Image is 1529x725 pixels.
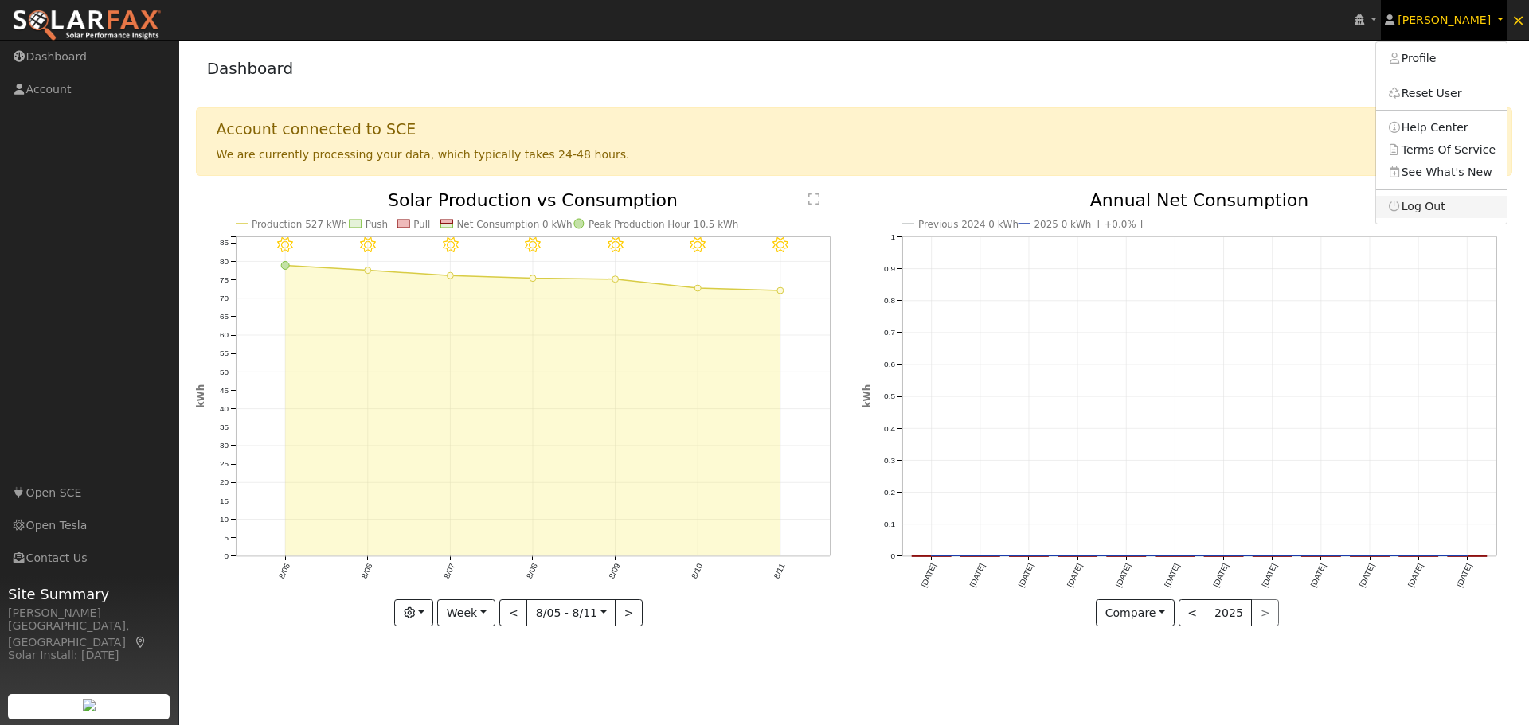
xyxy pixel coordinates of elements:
[219,312,229,321] text: 65
[1074,553,1081,559] circle: onclick=""
[615,599,643,626] button: >
[1398,14,1491,26] span: [PERSON_NAME]
[890,552,895,560] text: 0
[219,497,229,505] text: 15
[1318,553,1324,559] circle: onclick=""
[360,237,376,253] i: 8/06 - Clear
[607,562,621,580] text: 8/09
[690,562,704,580] text: 8/10
[884,264,895,273] text: 0.9
[1358,562,1376,588] text: [DATE]
[1511,10,1525,29] span: ×
[219,423,229,431] text: 35
[134,636,148,649] a: Map
[207,59,294,78] a: Dashboard
[968,562,987,588] text: [DATE]
[8,647,170,664] div: Solar Install: [DATE]
[919,562,937,588] text: [DATE]
[281,262,289,270] circle: onclick=""
[862,384,873,408] text: kWh
[884,328,895,337] text: 0.7
[884,424,895,433] text: 0.4
[1376,138,1507,161] a: Terms Of Service
[499,599,527,626] button: <
[8,583,170,605] span: Site Summary
[530,275,536,282] circle: onclick=""
[1269,553,1276,559] circle: onclick=""
[1163,562,1181,588] text: [DATE]
[612,276,618,283] circle: onclick=""
[219,330,229,339] text: 60
[884,456,895,465] text: 0.3
[219,257,229,266] text: 80
[890,232,895,241] text: 1
[8,618,170,651] div: [GEOGRAPHIC_DATA], [GEOGRAPHIC_DATA]
[589,219,739,230] text: Peak Production Hour 10.5 kWh
[884,488,895,497] text: 0.2
[277,562,291,580] text: 8/05
[1114,562,1132,588] text: [DATE]
[224,533,229,542] text: 5
[442,237,458,253] i: 8/07 - Clear
[456,219,572,230] text: Net Consumption 0 kWh
[1206,599,1253,626] button: 2025
[884,520,895,528] text: 0.1
[525,237,541,253] i: 8/08 - Clear
[1464,553,1471,559] circle: onclick=""
[447,272,453,279] circle: onclick=""
[224,552,229,560] text: 0
[690,237,706,253] i: 8/10 - Clear
[1309,562,1328,588] text: [DATE]
[219,404,229,413] text: 40
[1376,116,1507,138] a: Help Center
[884,296,895,305] text: 0.8
[442,562,456,580] text: 8/07
[1376,196,1507,218] a: Log Out
[1367,553,1373,559] circle: onclick=""
[219,441,229,450] text: 30
[1026,553,1032,559] circle: onclick=""
[219,239,229,248] text: 85
[219,368,229,376] text: 50
[808,193,819,205] text: 
[608,237,624,253] i: 8/09 - Clear
[83,699,96,711] img: retrieve
[1090,190,1309,210] text: Annual Net Consumption
[1376,48,1507,70] a: Profile
[219,275,229,284] text: 75
[1416,553,1422,559] circle: onclick=""
[525,562,539,580] text: 8/08
[772,562,787,580] text: 8/11
[359,562,373,580] text: 8/06
[413,219,430,230] text: Pull
[388,190,678,210] text: Solar Production vs Consumption
[437,599,495,626] button: Week
[1172,553,1179,559] circle: onclick=""
[252,219,347,230] text: Production 527 kWh
[1179,599,1206,626] button: <
[364,267,370,274] circle: onclick=""
[219,478,229,487] text: 20
[217,120,416,138] h1: Account connected to SCE
[219,515,229,524] text: 10
[1261,562,1279,588] text: [DATE]
[1123,553,1129,559] circle: onclick=""
[1034,219,1144,230] text: 2025 0 kWh [ +0.0% ]
[217,148,630,161] span: We are currently processing your data, which typically takes 24-48 hours.
[1406,562,1425,588] text: [DATE]
[1376,161,1507,183] a: See What's New
[977,553,983,559] circle: onclick=""
[1212,562,1230,588] text: [DATE]
[8,605,170,622] div: [PERSON_NAME]
[918,219,1019,230] text: Previous 2024 0 kWh
[219,294,229,302] text: 70
[1017,562,1035,588] text: [DATE]
[1455,562,1473,588] text: [DATE]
